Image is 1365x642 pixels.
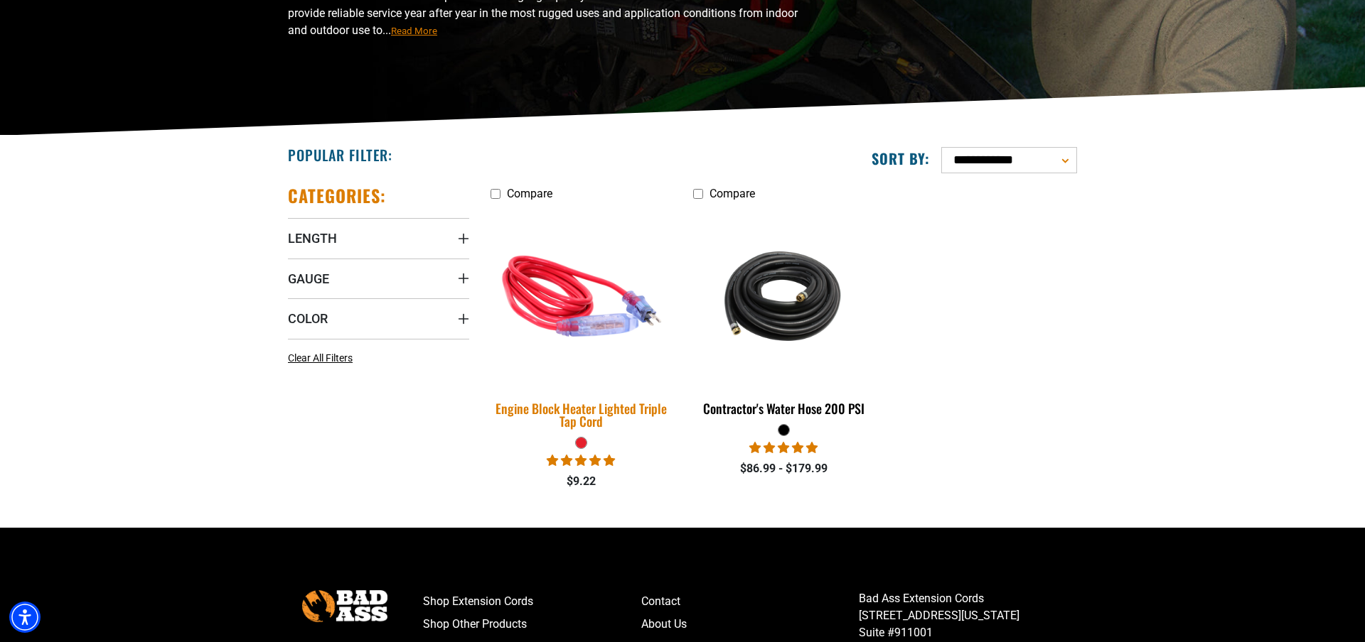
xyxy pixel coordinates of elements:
summary: Gauge [288,259,469,298]
h2: Categories: [288,185,386,207]
a: Clear All Filters [288,351,358,366]
span: 5.00 stars [749,441,818,455]
span: 5.00 stars [547,454,615,467]
span: Gauge [288,271,329,287]
div: Contractor's Water Hose 200 PSI [693,402,874,415]
div: $9.22 [491,473,672,490]
summary: Length [288,218,469,258]
span: Compare [507,187,552,200]
a: Shop Extension Cords [423,590,641,613]
label: Sort by: [872,149,930,168]
a: Shop Other Products [423,613,641,636]
a: black Contractor's Water Hose 200 PSI [693,207,874,423]
img: red [482,205,681,387]
span: Color [288,310,328,327]
img: black [694,214,873,378]
summary: Color [288,298,469,338]
div: Accessibility Menu [9,602,41,633]
span: Length [288,230,337,246]
a: red Engine Block Heater Lighted Triple Tap Cord [491,207,672,436]
div: Engine Block Heater Lighted Triple Tap Cord [491,402,672,428]
div: $86.99 - $179.99 [693,460,874,477]
h2: Popular Filter: [288,146,392,164]
span: Clear All Filters [288,352,353,364]
a: About Us [641,613,860,636]
img: Bad Ass Extension Cords [302,590,387,622]
span: Read More [391,26,437,36]
span: Compare [710,187,755,200]
a: Contact [641,590,860,613]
